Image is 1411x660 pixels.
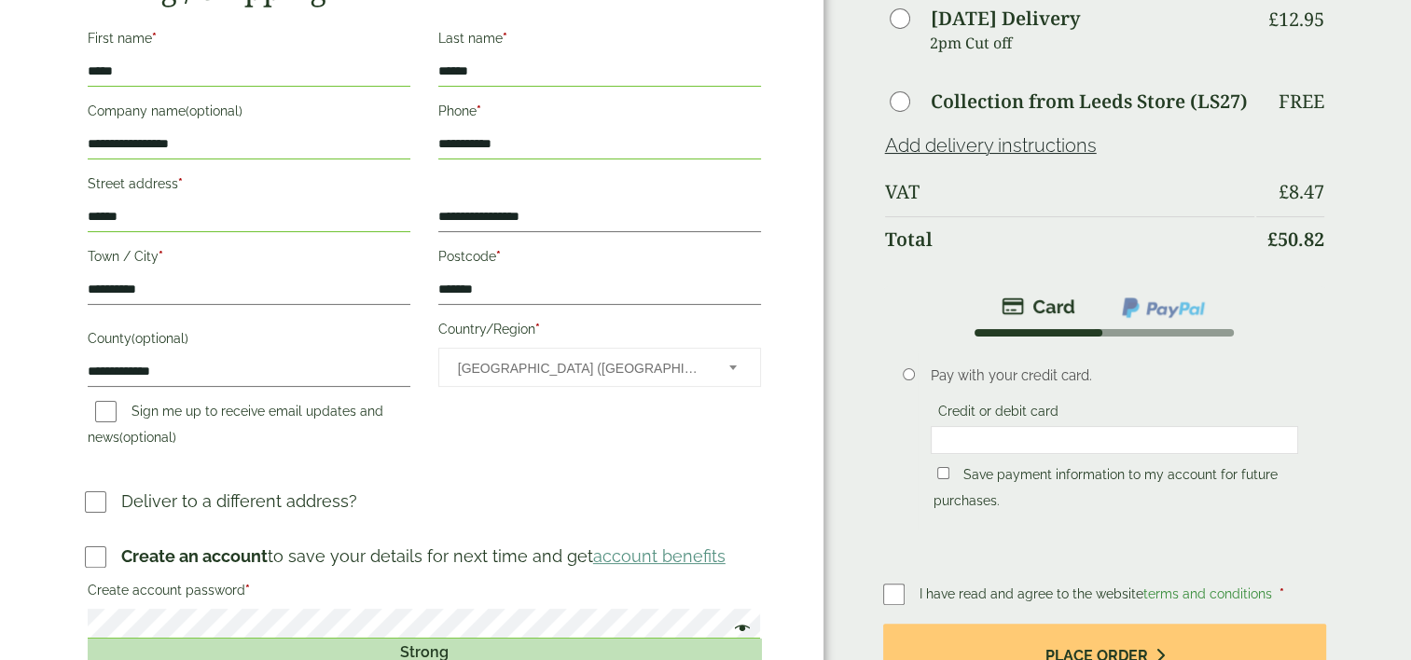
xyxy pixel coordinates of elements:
span: (optional) [186,103,242,118]
label: Postcode [438,243,761,275]
abbr: required [1280,586,1284,601]
img: stripe.png [1002,296,1075,318]
label: Company name [88,98,410,130]
label: Phone [438,98,761,130]
abbr: required [159,249,163,264]
p: Pay with your credit card. [931,365,1297,386]
a: Add delivery instructions [885,134,1097,157]
abbr: required [503,31,507,46]
label: First name [88,25,410,57]
bdi: 50.82 [1267,227,1324,252]
label: Sign me up to receive email updates and news [88,404,383,450]
span: (optional) [131,331,188,346]
label: Street address [88,171,410,202]
label: Collection from Leeds Store (LS27) [931,92,1248,111]
abbr: required [178,176,183,191]
label: Country/Region [438,316,761,348]
bdi: 8.47 [1279,179,1324,204]
bdi: 12.95 [1268,7,1324,32]
label: Credit or debit card [931,404,1066,424]
p: Free [1279,90,1324,113]
span: £ [1279,179,1289,204]
input: Sign me up to receive email updates and news(optional) [95,401,117,422]
span: Country/Region [438,348,761,387]
span: £ [1268,7,1279,32]
span: £ [1267,227,1278,252]
abbr: required [152,31,157,46]
p: Deliver to a different address? [121,488,357,514]
abbr: required [477,103,481,118]
label: Last name [438,25,761,57]
img: ppcp-gateway.png [1120,296,1207,320]
label: Save payment information to my account for future purchases. [934,467,1278,514]
span: United Kingdom (UK) [458,349,704,388]
a: account benefits [593,546,726,566]
span: I have read and agree to the website [920,586,1276,601]
abbr: required [496,249,501,264]
iframe: Secure card payment input frame [936,432,1292,448]
label: Town / City [88,243,410,275]
span: (optional) [119,430,176,445]
th: Total [885,216,1255,262]
p: to save your details for next time and get [121,543,726,569]
abbr: required [535,322,540,337]
label: Create account password [88,577,761,609]
label: [DATE] Delivery [931,9,1080,28]
a: terms and conditions [1143,586,1272,601]
abbr: required [245,583,250,598]
label: County [88,325,410,357]
p: 2pm Cut off [930,29,1255,57]
th: VAT [885,170,1255,214]
strong: Create an account [121,546,268,566]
